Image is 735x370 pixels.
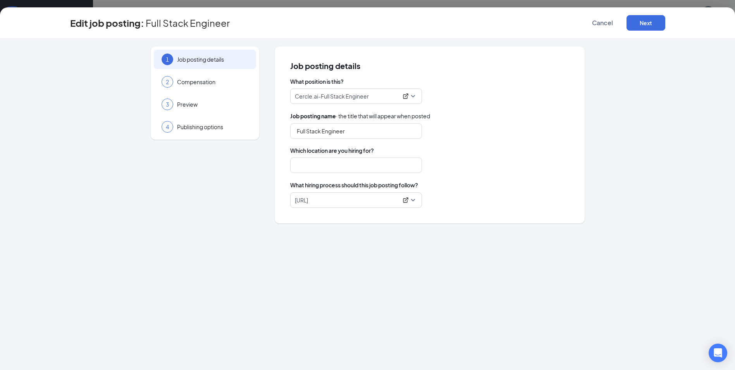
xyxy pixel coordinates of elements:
[295,92,410,100] div: Cercle.ai-Full Stack Engineer
[592,19,613,27] span: Cancel
[177,78,248,86] span: Compensation
[295,196,308,204] p: [URL]
[290,62,569,70] span: Job posting details
[166,123,169,131] span: 4
[290,78,569,85] span: What position is this?
[146,19,230,27] span: Full Stack Engineer
[709,344,727,362] div: Open Intercom Messenger
[295,92,369,100] p: Cercle.ai-Full Stack Engineer
[166,55,169,63] span: 1
[403,93,409,99] svg: ExternalLink
[290,181,418,189] span: What hiring process should this job posting follow?
[290,147,569,154] span: Which location are you hiring for?
[295,196,410,204] div: Cercle.ai
[583,15,622,31] button: Cancel
[166,78,169,86] span: 2
[627,15,665,31] button: Next
[290,112,430,120] span: · the title that will appear when posted
[403,197,409,203] svg: ExternalLink
[177,100,248,108] span: Preview
[70,16,144,29] h3: Edit job posting:
[290,112,336,119] b: Job posting name
[177,123,248,131] span: Publishing options
[166,100,169,108] span: 3
[177,55,248,63] span: Job posting details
